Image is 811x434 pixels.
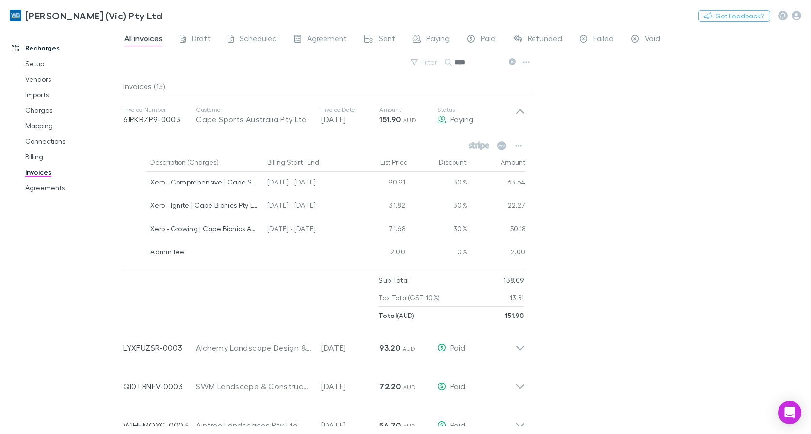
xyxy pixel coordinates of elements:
span: AUD [403,384,416,391]
strong: 72.20 [379,382,401,391]
img: William Buck (Vic) Pty Ltd's Logo [10,10,21,21]
div: 30% [409,195,467,218]
strong: 93.20 [379,343,400,352]
span: AUD [403,345,416,352]
div: Aintree Landscapes Pty Ltd [196,419,311,431]
a: Mapping [16,118,129,134]
div: Open Intercom Messenger [778,401,801,424]
span: Paid [450,420,465,430]
div: 71.68 [351,218,409,242]
span: Failed [593,33,614,46]
span: AUD [403,422,416,430]
span: Sent [379,33,395,46]
p: LYXFUZSR-0003 [123,342,196,353]
div: 2.00 [351,242,409,265]
span: Scheduled [240,33,277,46]
p: 6JPKBZP9-0003 [123,114,196,125]
div: 90.91 [351,172,409,195]
a: Imports [16,87,129,102]
div: LYXFUZSR-0003Alchemy Landscape Design & Construction Pty Ltd[DATE]93.20 AUDPaid [115,324,533,363]
span: Paying [426,33,450,46]
div: 30% [409,172,467,195]
div: Xero - Ignite | Cape Bionics Pty Ltd [150,195,260,216]
span: Paid [450,382,465,391]
button: Filter [406,56,443,68]
p: Status [438,106,515,114]
p: [DATE] [321,342,379,353]
a: Recharges [2,40,129,56]
div: Cape Sports Australia Pty Ltd [196,114,311,125]
span: Agreement [307,33,347,46]
p: 138.09 [503,271,524,289]
strong: 54.70 [379,420,401,430]
span: All invoices [124,33,162,46]
div: Admin fee [150,242,260,262]
div: SWM Landscape & Construction Pty Ltd [196,381,311,392]
strong: 151.90 [379,115,401,124]
p: WIHFMQYC-0003 [123,419,196,431]
div: Invoice Number6JPKBZP9-0003CustomerCape Sports Australia Pty LtdInvoice Date[DATE]Amount151.90 AU... [115,96,533,135]
div: [DATE] - [DATE] [263,172,351,195]
a: [PERSON_NAME] (Vic) Pty Ltd [4,4,168,27]
div: Xero - Growing | Cape Bionics America Inc [150,218,260,239]
div: [DATE] - [DATE] [263,218,351,242]
a: Charges [16,102,129,118]
span: Draft [192,33,211,46]
div: 22.27 [467,195,526,218]
p: [DATE] [321,381,379,392]
button: Got Feedback? [698,10,770,22]
p: Amount [379,106,438,114]
span: Refunded [528,33,562,46]
a: Agreements [16,180,129,196]
span: Void [645,33,660,46]
div: 63.64 [467,172,526,195]
div: [DATE] - [DATE] [263,195,351,218]
p: ( AUD ) [378,307,414,324]
p: Customer [196,106,311,114]
span: Paid [450,343,465,352]
div: 30% [409,218,467,242]
p: Invoice Number [123,106,196,114]
a: Invoices [16,165,129,180]
p: 13.81 [510,289,524,306]
p: Invoice Date [321,106,379,114]
p: [DATE] [321,114,379,125]
div: QI0TBNEV-0003SWM Landscape & Construction Pty Ltd[DATE]72.20 AUDPaid [115,363,533,402]
a: Billing [16,149,129,165]
div: 0% [409,242,467,265]
h3: [PERSON_NAME] (Vic) Pty Ltd [25,10,162,21]
p: [DATE] [321,419,379,431]
a: Connections [16,134,129,149]
div: 50.18 [467,218,526,242]
a: Setup [16,56,129,71]
div: 31.82 [351,195,409,218]
span: AUD [403,117,416,124]
strong: Total [378,311,397,319]
p: Tax Total (GST 10%) [378,289,440,306]
span: Paying [450,115,473,124]
div: Xero - Comprehensive | Cape Sports Australia Pty Ltd [150,172,260,192]
strong: 151.90 [505,311,524,319]
a: Vendors [16,71,129,87]
p: QI0TBNEV-0003 [123,381,196,392]
div: 2.00 [467,242,526,265]
div: Alchemy Landscape Design & Construction Pty Ltd [196,342,311,353]
p: Sub Total [378,271,409,289]
span: Paid [481,33,496,46]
